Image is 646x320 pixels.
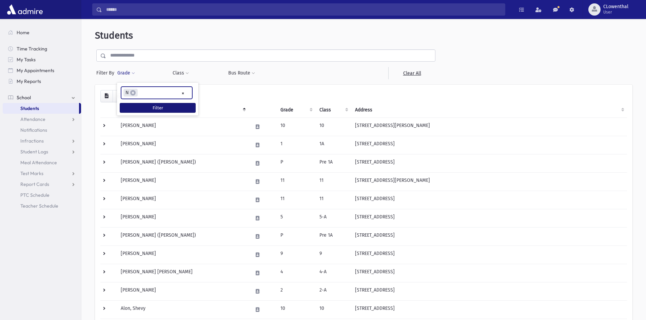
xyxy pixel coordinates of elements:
[17,57,36,63] span: My Tasks
[181,89,184,97] span: Remove all items
[3,76,81,87] a: My Reports
[351,282,627,300] td: [STREET_ADDRESS]
[3,114,81,125] a: Attendance
[117,154,249,172] td: [PERSON_NAME] ([PERSON_NAME])
[351,227,627,246] td: [STREET_ADDRESS]
[276,264,315,282] td: 4
[95,30,133,41] span: Students
[315,191,351,209] td: 11
[20,181,49,187] span: Report Cards
[351,172,627,191] td: [STREET_ADDRESS][PERSON_NAME]
[351,136,627,154] td: [STREET_ADDRESS]
[123,89,138,97] li: N
[3,92,81,103] a: School
[20,170,43,176] span: Test Marks
[351,246,627,264] td: [STREET_ADDRESS]
[17,94,31,101] span: School
[315,102,351,118] th: Class: activate to sort column ascending
[117,67,135,79] button: Grade
[3,125,81,135] a: Notifications
[117,118,249,136] td: [PERSON_NAME]
[3,27,81,38] a: Home
[20,127,47,133] span: Notifications
[3,157,81,168] a: Meal Attendance
[130,90,136,95] span: ×
[276,282,315,300] td: 2
[276,118,315,136] td: 10
[117,300,249,319] td: Alon, Shevy
[3,43,81,54] a: Time Tracking
[276,300,315,319] td: 10
[20,203,58,209] span: Teacher Schedule
[315,209,351,227] td: 5-A
[351,264,627,282] td: [STREET_ADDRESS]
[3,146,81,157] a: Student Logs
[315,227,351,246] td: Pre 1A
[117,264,249,282] td: [PERSON_NAME] [PERSON_NAME]
[276,227,315,246] td: P
[20,192,50,198] span: PTC Schedule
[172,67,189,79] button: Class
[17,78,41,84] span: My Reports
[3,190,81,200] a: PTC Schedule
[276,191,315,209] td: 11
[117,136,249,154] td: [PERSON_NAME]
[603,4,628,9] span: CLowenthal
[315,172,351,191] td: 11
[117,246,249,264] td: [PERSON_NAME]
[276,136,315,154] td: 1
[100,90,113,102] button: CSV
[117,282,249,300] td: [PERSON_NAME]
[3,200,81,211] a: Teacher Schedule
[3,54,81,65] a: My Tasks
[5,3,44,16] img: AdmirePro
[315,264,351,282] td: 4-A
[315,154,351,172] td: Pre 1A
[315,246,351,264] td: 9
[20,105,39,111] span: Students
[20,159,57,166] span: Meal Attendance
[113,90,126,102] button: Print
[315,282,351,300] td: 2-A
[3,65,81,76] a: My Appointments
[120,103,196,113] button: Filter
[3,168,81,179] a: Test Marks
[276,154,315,172] td: P
[17,29,30,36] span: Home
[17,46,47,52] span: Time Tracking
[228,67,255,79] button: Bus Route
[20,138,44,144] span: Infractions
[117,227,249,246] td: [PERSON_NAME] ([PERSON_NAME])
[102,3,505,16] input: Search
[351,102,627,118] th: Address: activate to sort column ascending
[117,102,249,118] th: Student: activate to sort column descending
[315,136,351,154] td: 1A
[3,135,81,146] a: Infractions
[351,209,627,227] td: [STREET_ADDRESS]
[315,118,351,136] td: 10
[117,191,249,209] td: [PERSON_NAME]
[3,179,81,190] a: Report Cards
[20,149,48,155] span: Student Logs
[276,102,315,118] th: Grade: activate to sort column ascending
[351,118,627,136] td: [STREET_ADDRESS][PERSON_NAME]
[276,209,315,227] td: 5
[276,246,315,264] td: 9
[351,191,627,209] td: [STREET_ADDRESS]
[351,300,627,319] td: [STREET_ADDRESS]
[117,209,249,227] td: [PERSON_NAME]
[17,67,54,73] span: My Appointments
[117,172,249,191] td: [PERSON_NAME]
[3,103,79,114] a: Students
[315,300,351,319] td: 10
[603,9,628,15] span: User
[351,154,627,172] td: [STREET_ADDRESS]
[96,69,117,77] span: Filter By
[20,116,45,122] span: Attendance
[388,67,435,79] a: Clear All
[276,172,315,191] td: 11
